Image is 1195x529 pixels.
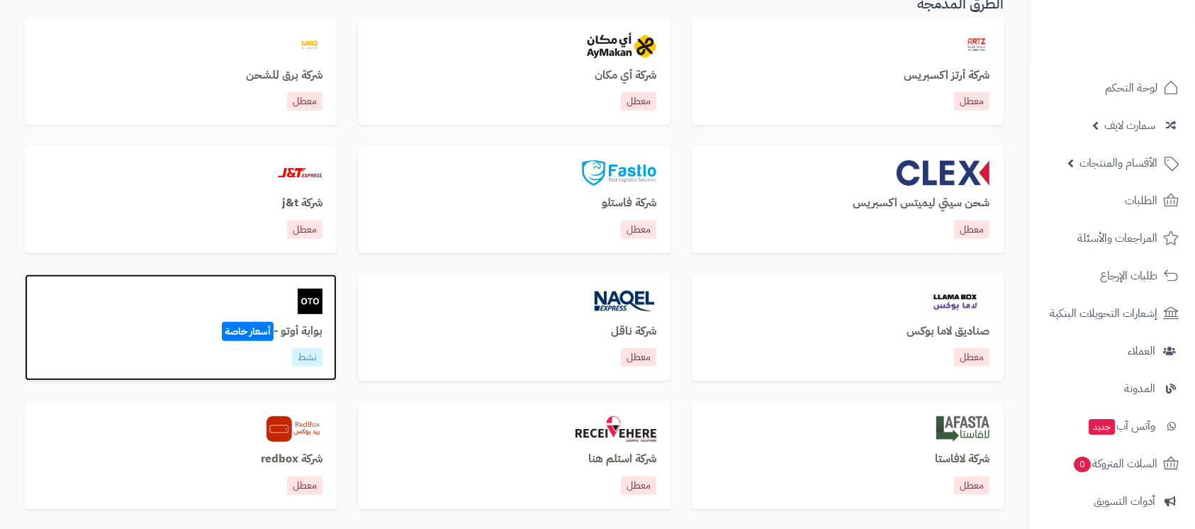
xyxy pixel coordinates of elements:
[576,416,656,442] img: aymakan
[1073,456,1092,473] span: 0
[1038,447,1186,481] a: السلات المتروكة0
[39,453,322,466] h3: شركة redbox
[1125,191,1157,211] span: الطلبات
[1077,228,1157,248] span: المراجعات والأسئلة
[297,33,322,58] img: barq
[277,160,322,186] img: jt
[298,289,323,314] img: oto
[372,453,656,466] h3: شركة استلم هنا
[954,348,989,367] p: معطل
[25,146,337,253] a: jtشركة j&tمعطل
[372,325,656,338] h3: شركة ناقل
[621,348,656,367] p: معطل
[621,92,656,111] p: معطل
[1100,266,1157,286] span: طلبات الإرجاع
[1038,409,1186,443] a: وآتس آبجديد
[692,274,1004,382] a: llamaboxصناديق لاما بوكسمعطل
[692,18,1004,126] a: artzexpressشركة أرتز اكسبريسمعطل
[25,18,337,126] a: barqشركة برق للشحنمعطل
[587,33,656,58] img: aymakan
[1079,153,1157,173] span: الأقسام والمنتجات
[358,402,670,509] a: aymakanشركة استلم هنامعطل
[292,348,322,367] p: نشط
[1072,454,1157,474] span: السلات المتروكة
[621,477,656,495] p: معطل
[372,197,656,210] h3: شركة فاستلو
[593,289,656,314] img: naqel
[706,325,989,338] h3: صناديق لاما بوكس
[1105,78,1157,98] span: لوحة التحكم
[1038,334,1186,368] a: العملاء
[954,92,989,111] p: معطل
[954,477,989,495] p: معطل
[897,160,989,186] img: clex
[692,146,1004,253] a: clexشحن سيتي ليميتس اكسبريسمعطل
[1128,341,1155,361] span: العملاء
[692,402,1004,509] a: lafastaشركة لافاستامعطل
[358,18,670,126] a: aymakanشركة أي مكانمعطل
[1094,491,1155,511] span: أدوات التسويق
[706,69,989,82] h3: شركة أرتز اكسبريس
[1038,372,1186,406] a: المدونة
[358,274,670,382] a: naqelشركة ناقلمعطل
[1124,379,1155,399] span: المدونة
[1038,184,1186,218] a: الطلبات
[39,197,322,210] h3: شركة j&t
[1038,484,1186,518] a: أدوات التسويق
[1099,20,1182,50] img: logo-2.png
[1087,416,1155,436] span: وآتس آب
[706,453,989,466] h3: شركة لافاستا
[287,92,322,111] p: معطل
[39,69,322,82] h3: شركة برق للشحن
[25,402,337,509] a: redboxشركة redboxمعطل
[706,197,989,210] h3: شحن سيتي ليميتس اكسبريس
[1089,419,1115,435] span: جديد
[1038,71,1186,105] a: لوحة التحكم
[936,416,989,442] img: lafasta
[25,274,337,382] a: otoبوابة أوتو -أسعار خاصةنشط
[1038,221,1186,255] a: المراجعات والأسئلة
[358,146,670,253] a: fastloشركة فاستلومعطل
[964,33,989,58] img: artzexpress
[621,221,656,239] p: معطل
[954,221,989,239] p: معطل
[287,477,322,495] p: معطل
[222,322,274,341] span: أسعار خاصة
[1104,116,1155,135] span: سمارت لايف
[287,221,322,239] p: معطل
[39,325,322,338] h3: بوابة أوتو -
[372,69,656,82] h3: شركة أي مكان
[582,160,656,186] img: fastlo
[1038,259,1186,293] a: طلبات الإرجاع
[922,289,989,314] img: llamabox
[1050,304,1157,323] span: إشعارات التحويلات البنكية
[267,416,323,442] img: redbox
[1038,296,1186,330] a: إشعارات التحويلات البنكية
